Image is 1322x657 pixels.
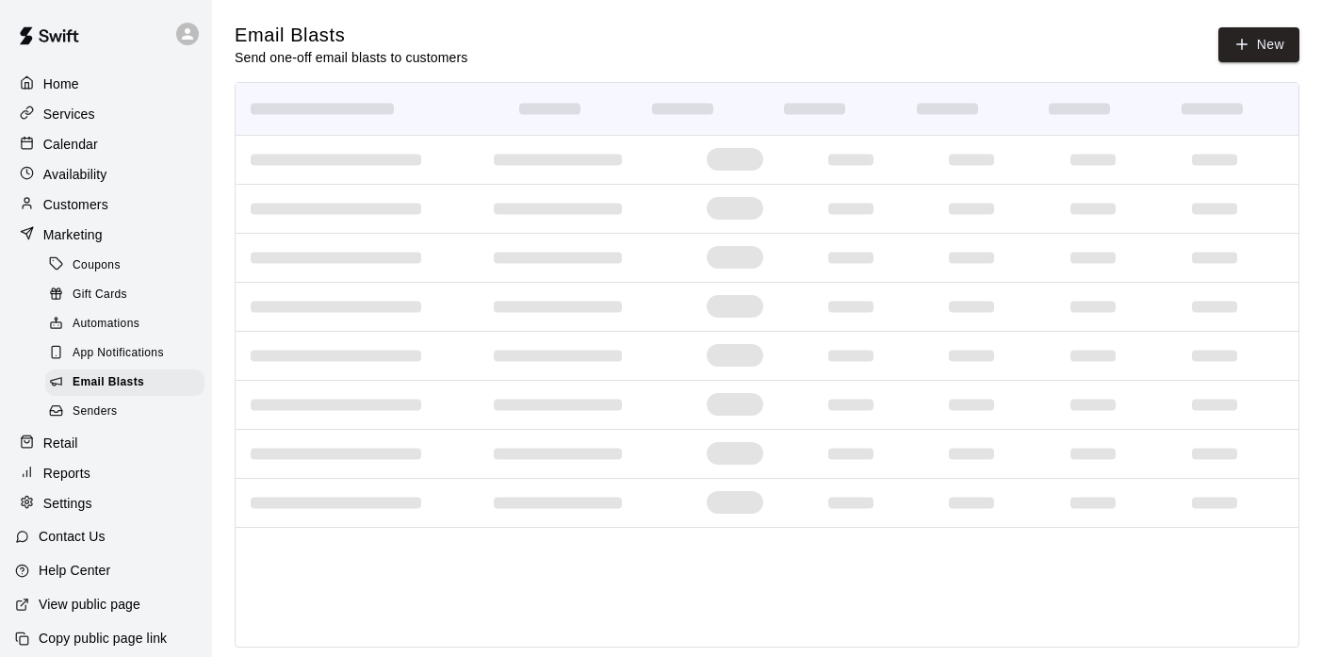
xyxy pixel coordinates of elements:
p: Send one-off email blasts to customers [235,48,467,67]
a: Coupons [45,251,212,280]
p: Availability [43,165,107,184]
span: Automations [73,315,139,334]
span: App Notifications [73,344,164,363]
a: Services [15,100,197,128]
div: Automations [45,311,204,337]
a: Calendar [15,130,197,158]
a: App Notifications [45,339,212,369]
span: Email Blasts [73,373,144,392]
a: Retail [15,429,197,457]
div: Senders [45,399,204,425]
h5: Email Blasts [235,23,467,48]
a: Availability [15,160,197,189]
a: Email Blasts [45,369,212,398]
a: Settings [15,489,197,517]
a: Marketing [15,221,197,249]
div: App Notifications [45,340,204,367]
div: Gift Cards [45,282,204,308]
p: Contact Us [39,527,106,546]
span: Senders [73,402,118,421]
a: Home [15,70,197,98]
a: Senders [45,398,212,427]
span: Gift Cards [73,286,127,304]
p: Calendar [43,135,98,154]
a: New [1218,27,1299,62]
p: Settings [43,494,92,513]
div: Coupons [45,253,204,279]
p: View public page [39,595,140,614]
p: Copy public page link [39,629,167,648]
a: Automations [45,310,212,339]
p: Help Center [39,561,110,580]
p: Marketing [43,225,103,244]
p: Retail [43,434,78,452]
p: Home [43,74,79,93]
a: Reports [15,459,197,487]
p: Reports [43,464,90,483]
div: Email Blasts [45,370,204,396]
a: Customers [15,190,197,219]
span: Coupons [73,256,121,275]
p: Customers [43,195,108,214]
a: Gift Cards [45,280,212,309]
p: Services [43,105,95,123]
